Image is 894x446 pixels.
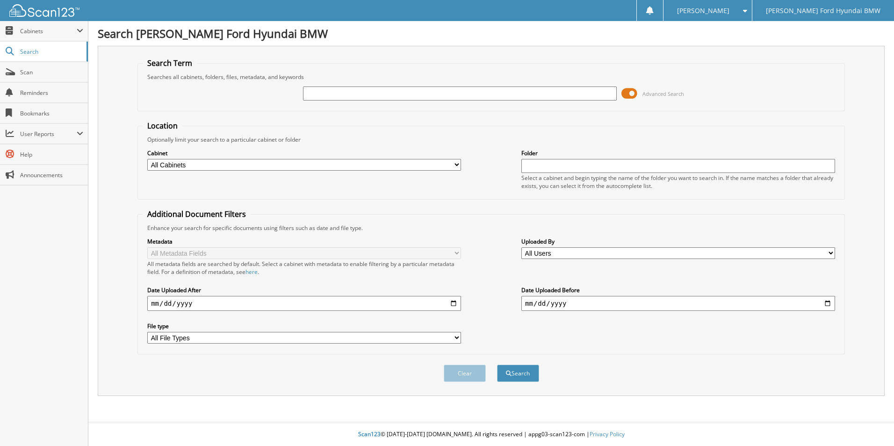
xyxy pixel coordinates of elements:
span: User Reports [20,130,77,138]
span: Reminders [20,89,83,97]
div: © [DATE]-[DATE] [DOMAIN_NAME]. All rights reserved | appg03-scan123-com | [88,423,894,446]
div: Select a cabinet and begin typing the name of the folder you want to search in. If the name match... [521,174,835,190]
span: [PERSON_NAME] Ford Hyundai BMW [766,8,880,14]
span: [PERSON_NAME] [677,8,729,14]
img: scan123-logo-white.svg [9,4,79,17]
span: Cabinets [20,27,77,35]
label: File type [147,322,461,330]
h1: Search [PERSON_NAME] Ford Hyundai BMW [98,26,885,41]
span: Scan [20,68,83,76]
label: Cabinet [147,149,461,157]
div: All metadata fields are searched by default. Select a cabinet with metadata to enable filtering b... [147,260,461,276]
label: Uploaded By [521,237,835,245]
a: Privacy Policy [590,430,625,438]
label: Metadata [147,237,461,245]
button: Search [497,365,539,382]
span: Scan123 [358,430,381,438]
span: Search [20,48,82,56]
span: Announcements [20,171,83,179]
legend: Additional Document Filters [143,209,251,219]
legend: Location [143,121,182,131]
button: Clear [444,365,486,382]
div: Optionally limit your search to a particular cabinet or folder [143,136,840,144]
label: Folder [521,149,835,157]
legend: Search Term [143,58,197,68]
span: Help [20,151,83,158]
input: end [521,296,835,311]
a: here [245,268,258,276]
input: start [147,296,461,311]
label: Date Uploaded Before [521,286,835,294]
label: Date Uploaded After [147,286,461,294]
span: Advanced Search [642,90,684,97]
span: Bookmarks [20,109,83,117]
div: Searches all cabinets, folders, files, metadata, and keywords [143,73,840,81]
iframe: Chat Widget [847,401,894,446]
div: Enhance your search for specific documents using filters such as date and file type. [143,224,840,232]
